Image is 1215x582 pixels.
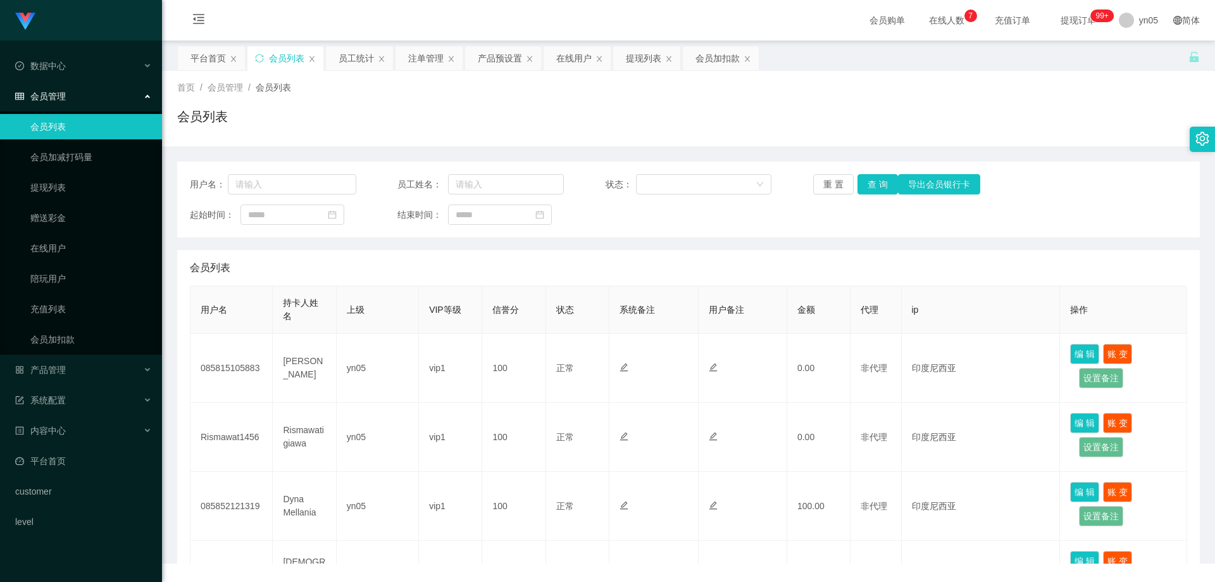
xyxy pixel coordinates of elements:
[861,305,878,315] span: 代理
[190,334,273,403] td: 085815105883
[857,174,898,194] button: 查 询
[898,174,980,194] button: 导出会员银行卡
[408,46,444,70] div: 注单管理
[15,396,24,405] i: 图标: form
[397,178,448,191] span: 员工姓名：
[1195,132,1209,146] i: 图标: setting
[328,210,337,219] i: 图标: calendar
[482,403,545,472] td: 100
[200,82,202,92] span: /
[228,174,356,194] input: 请输入
[968,9,973,22] p: 7
[30,205,152,231] a: 赠送彩金
[861,432,887,442] span: 非代理
[620,501,628,510] i: 图标: edit
[1103,551,1132,571] button: 账 变
[30,327,152,352] a: 会员加扣款
[787,472,850,541] td: 100.00
[30,175,152,200] a: 提现列表
[269,46,304,70] div: 会员列表
[861,363,887,373] span: 非代理
[15,426,24,435] i: 图标: profile
[988,16,1037,25] span: 充值订单
[709,363,718,372] i: 图标: edit
[30,144,152,170] a: 会员加减打码量
[606,178,637,191] span: 状态：
[1070,305,1088,315] span: 操作
[626,46,661,70] div: 提现列表
[482,334,545,403] td: 100
[15,448,152,474] a: 图标: dashboard平台首页
[429,305,461,315] span: VIP等级
[177,82,195,92] span: 首页
[15,479,152,504] a: customer
[556,46,592,70] div: 在线用户
[419,472,482,541] td: vip1
[1079,506,1123,526] button: 设置备注
[709,305,744,315] span: 用户备注
[1188,51,1200,63] i: 图标: unlock
[230,55,237,63] i: 图标: close
[30,114,152,139] a: 会员列表
[347,305,364,315] span: 上级
[1054,16,1102,25] span: 提现订单
[1070,551,1099,571] button: 编 辑
[492,305,519,315] span: 信誉分
[30,266,152,291] a: 陪玩用户
[172,535,1205,548] div: 2021
[709,432,718,441] i: 图标: edit
[248,82,251,92] span: /
[208,82,243,92] span: 会员管理
[1070,413,1099,433] button: 编 辑
[15,426,66,436] span: 内容中心
[665,55,673,63] i: 图标: close
[556,432,574,442] span: 正常
[1090,9,1113,22] sup: 273
[190,178,228,191] span: 用户名：
[756,180,764,189] i: 图标: down
[1070,344,1099,364] button: 编 辑
[15,61,66,71] span: 数据中心
[620,305,655,315] span: 系统备注
[787,403,850,472] td: 0.00
[273,472,336,541] td: Dyna Mellania
[283,298,318,321] span: 持卡人姓名
[620,432,628,441] i: 图标: edit
[30,236,152,261] a: 在线用户
[478,46,522,70] div: 产品预设置
[30,296,152,322] a: 充值列表
[1079,368,1123,388] button: 设置备注
[190,46,226,70] div: 平台首页
[709,501,718,510] i: 图标: edit
[912,305,919,315] span: ip
[308,55,316,63] i: 图标: close
[744,55,751,63] i: 图标: close
[255,54,264,63] i: 图标: sync
[447,55,455,63] i: 图标: close
[15,13,35,30] img: logo.9652507e.png
[419,334,482,403] td: vip1
[337,472,419,541] td: yn05
[448,174,564,194] input: 请输入
[15,395,66,405] span: 系统配置
[419,403,482,472] td: vip1
[923,16,971,25] span: 在线人数
[177,107,228,126] h1: 会员列表
[556,501,574,511] span: 正常
[797,305,815,315] span: 金额
[1079,437,1123,457] button: 设置备注
[201,305,227,315] span: 用户名
[1103,482,1132,502] button: 账 变
[397,208,448,222] span: 结束时间：
[15,365,24,374] i: 图标: appstore-o
[861,501,887,511] span: 非代理
[190,403,273,472] td: Rismawat1456
[556,363,574,373] span: 正常
[695,46,740,70] div: 会员加扣款
[15,92,24,101] i: 图标: table
[902,403,1061,472] td: 印度尼西亚
[256,82,291,92] span: 会员列表
[273,403,336,472] td: Rismawati giawa
[337,334,419,403] td: yn05
[482,472,545,541] td: 100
